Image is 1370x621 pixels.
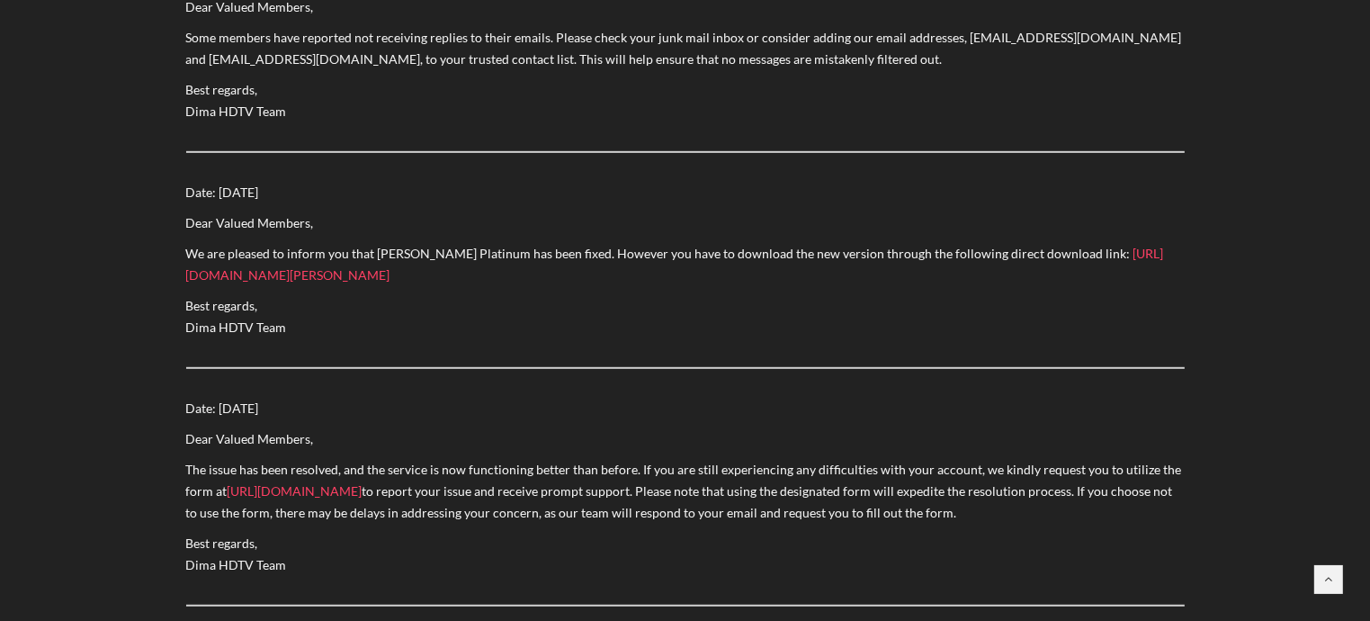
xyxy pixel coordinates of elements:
span: Best regards, [186,535,258,551]
span: Dear Valued Members, [186,431,314,446]
span: Date: [DATE] [186,184,259,200]
a: Back to top [1314,565,1343,594]
span: Some members have reported not receiving replies to their emails. Please check your junk mail inb... [186,30,1182,67]
span: Dima HDTV Team [186,557,287,572]
span: Best regards, [186,82,258,97]
span: Dima HDTV Team [186,319,287,335]
span: We are pleased to inform you that [PERSON_NAME] Platinum has been fixed. However you have to down... [186,246,1131,261]
span: The issue has been resolved, and the service is now functioning better than before. If you are st... [186,462,1182,520]
span: Date: [DATE] [186,400,259,416]
span: Best regards, [186,298,258,313]
a: [URL][DOMAIN_NAME] [228,483,363,499]
span: Dear Valued Members, [186,215,314,230]
span: Dima HDTV Team [186,103,287,119]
